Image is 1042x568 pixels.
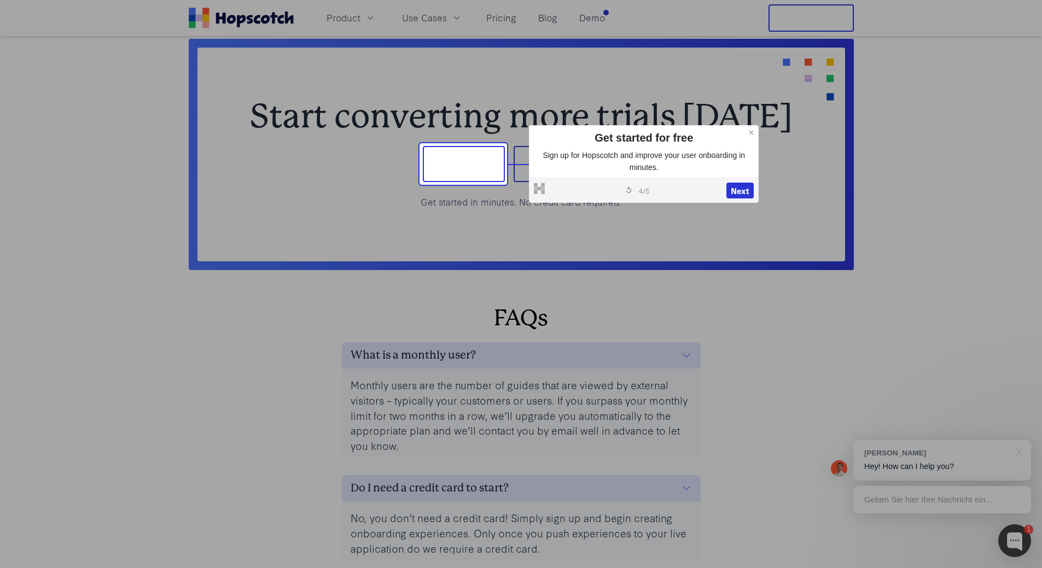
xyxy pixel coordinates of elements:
button: Product [320,9,382,27]
button: Do I need a credit card to start? [342,475,701,501]
p: No, you don’t need a credit card! Simply sign up and begin creating onboarding experiences. Only ... [351,510,692,556]
button: Sign up [423,146,505,182]
p: Hey! How can I help you? [864,461,1020,472]
p: Sign up for Hopscotch and improve your user onboarding in minutes. [534,150,754,173]
p: Get started in minutes. No credit card required. [232,195,810,209]
button: What is a monthly user? [342,342,701,368]
img: Mark Spera [831,460,847,477]
div: [PERSON_NAME] [864,448,1009,458]
a: Home [189,8,294,28]
span: Product [327,11,360,25]
div: 1 [1024,525,1033,534]
a: Blog [534,9,562,27]
div: Geben Sie hier Ihre Nachricht ein... [853,486,1031,513]
div: Get started for free [534,130,754,145]
button: Book a demo [514,146,620,182]
p: Monthly users are the number of guides that are viewed by external visitors – typically your cust... [351,377,692,453]
button: Use Cases [395,9,469,27]
h2: Start converting more trials [DATE] [232,100,810,133]
span: 4 / 5 [639,185,649,195]
button: Free Trial [769,4,854,32]
h3: What is a monthly user? [351,347,476,364]
h2: FAQs [197,305,845,331]
a: Pricing [482,9,521,27]
h3: Do I need a credit card to start? [351,479,509,497]
button: Next [726,182,754,198]
a: Demo [575,9,609,27]
span: Use Cases [402,11,447,25]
